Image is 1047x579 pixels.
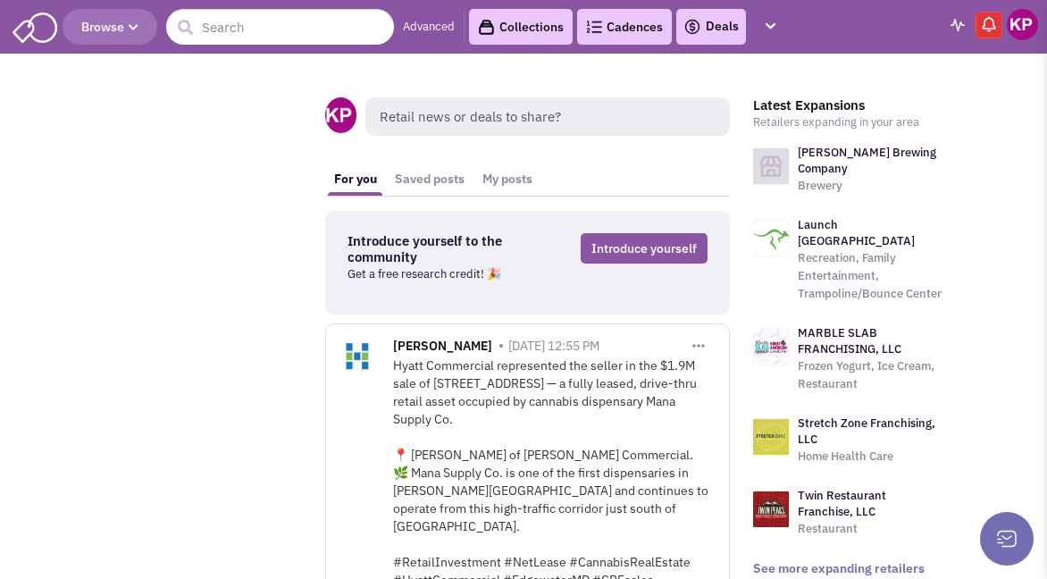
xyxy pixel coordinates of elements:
[798,520,944,538] p: Restaurant
[478,19,495,36] img: icon-collection-lavender-black.svg
[753,419,789,455] img: logo
[798,325,901,357] a: MARBLE SLAB FRANCHISING, LLC
[753,491,789,527] img: logo
[403,19,455,36] a: Advanced
[469,9,573,45] a: Collections
[473,163,541,196] a: My posts
[798,415,935,447] a: Stretch Zone Franchising, LLC
[365,97,729,136] span: Retail news or deals to share?
[1007,9,1038,40] img: Keypoint Partners
[753,560,925,576] a: See more expanding retailers
[13,9,57,43] img: SmartAdmin
[798,145,936,176] a: [PERSON_NAME] Brewing Company
[581,233,708,264] a: Introduce yourself
[798,448,944,466] p: Home Health Care
[753,113,944,131] p: Retailers expanding in your area
[683,16,701,38] img: icon-deals.svg
[325,163,386,196] a: For you
[753,329,789,365] img: logo
[798,249,944,303] p: Recreation, Family Entertainment, Trampoline/Bounce Center
[753,148,789,184] img: logo
[508,338,599,354] span: [DATE] 12:55 PM
[348,265,548,283] p: Get a free research credit! 🎉
[81,19,138,35] span: Browse
[348,233,548,265] h3: Introduce yourself to the community
[798,357,944,393] p: Frozen Yogurt, Ice Cream, Restaurant
[386,163,473,196] a: Saved posts
[166,9,394,45] input: Search
[577,9,672,45] a: Cadences
[63,9,157,45] button: Browse
[683,16,739,38] a: Deals
[798,217,915,248] a: Launch [GEOGRAPHIC_DATA]
[798,177,944,195] p: Brewery
[393,338,492,358] span: [PERSON_NAME]
[798,488,886,519] a: Twin Restaurant Franchise, LLC
[753,97,944,113] h3: Latest Expansions
[753,221,789,256] img: logo
[586,21,602,33] img: Cadences_logo.png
